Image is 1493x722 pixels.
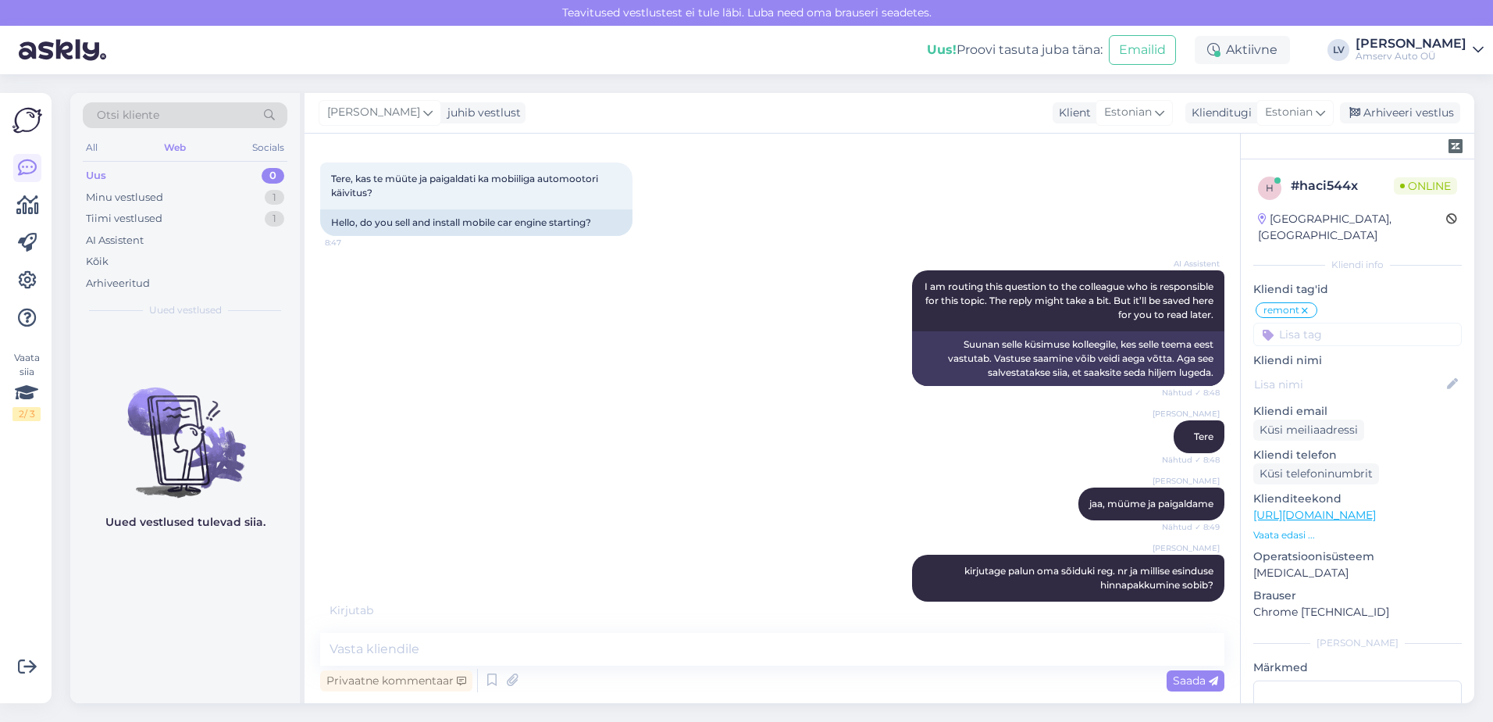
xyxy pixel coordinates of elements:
img: Askly Logo [12,105,42,135]
span: [PERSON_NAME] [1153,542,1220,554]
div: Minu vestlused [86,190,163,206]
div: Privaatne kommentaar [320,670,472,692]
a: [URL][DOMAIN_NAME] [1253,508,1376,522]
input: Lisa tag [1253,323,1462,346]
span: kirjutage palun oma sõiduki reg. nr ja millise esinduse hinnapakkumine sobib? [964,565,1216,591]
div: Küsi telefoninumbrit [1253,463,1379,484]
div: Arhiveeri vestlus [1340,102,1460,123]
div: Kirjutab [320,602,1224,619]
div: Klient [1053,105,1091,121]
div: 2 / 3 [12,407,41,421]
span: Nähtud ✓ 8:48 [1161,387,1220,399]
div: 1 [265,190,284,206]
p: Chrome [TECHNICAL_ID] [1253,604,1462,620]
div: Uus [86,168,106,184]
div: AI Assistent [86,233,144,248]
span: Nähtud ✓ 8:48 [1161,454,1220,466]
div: Tiimi vestlused [86,211,162,227]
button: Emailid [1109,35,1176,65]
span: [PERSON_NAME] [1153,408,1220,420]
div: Küsi meiliaadressi [1253,420,1364,441]
div: Amserv Auto OÜ [1356,50,1466,63]
img: zendesk [1448,139,1463,153]
div: Web [161,138,189,158]
span: remont [1263,306,1299,315]
span: I am routing this question to the colleague who is responsible for this topic. The reply might ta... [925,281,1216,320]
div: Aktiivne [1195,36,1290,64]
span: [PERSON_NAME] [327,104,420,121]
p: Märkmed [1253,659,1462,676]
div: All [83,138,101,158]
img: No chats [70,359,300,500]
span: Tere, kas te müüte ja paigaldati ka mobiiliga automootori käivitus? [331,173,600,198]
div: 1 [265,211,284,227]
span: Nähtud ✓ 8:49 [1161,521,1220,533]
span: Uued vestlused [149,303,222,317]
span: Online [1394,177,1457,195]
span: [PERSON_NAME] [1153,475,1220,487]
div: [GEOGRAPHIC_DATA], [GEOGRAPHIC_DATA] [1258,211,1446,244]
span: Tere [1194,431,1213,442]
span: h [1266,182,1274,194]
div: # haci544x [1291,177,1394,195]
span: jaa, müüme ja paigaldame [1089,498,1213,509]
div: LV [1327,39,1349,61]
p: Kliendi email [1253,403,1462,420]
p: [MEDICAL_DATA] [1253,565,1462,581]
div: Hello, do you sell and install mobile car engine starting? [320,209,632,236]
span: AI Assistent [1161,258,1220,270]
div: Kõik [86,254,109,270]
p: Kliendi nimi [1253,352,1462,369]
p: Klienditeekond [1253,491,1462,507]
span: 8:47 [325,237,383,248]
div: Proovi tasuta juba täna: [927,41,1103,59]
div: [PERSON_NAME] [1253,636,1462,650]
div: 0 [262,168,284,184]
div: Suunan selle küsimuse kolleegile, kes selle teema eest vastutab. Vastuse saamine võib veidi aega ... [912,331,1224,386]
div: Arhiveeritud [86,276,150,291]
b: Uus! [927,42,957,57]
p: Operatsioonisüsteem [1253,549,1462,565]
div: juhib vestlust [441,105,521,121]
p: Kliendi telefon [1253,447,1462,463]
div: Vaata siia [12,351,41,421]
div: [PERSON_NAME] [1356,38,1466,50]
p: Vaata edasi ... [1253,528,1462,542]
div: Klienditugi [1185,105,1252,121]
div: Kliendi info [1253,258,1462,272]
span: Saada [1173,674,1218,688]
p: Kliendi tag'id [1253,281,1462,298]
p: Uued vestlused tulevad siia. [105,514,265,531]
a: [PERSON_NAME]Amserv Auto OÜ [1356,38,1484,63]
span: Estonian [1265,104,1313,121]
span: Otsi kliente [97,107,159,123]
span: Estonian [1104,104,1152,121]
input: Lisa nimi [1254,376,1444,393]
div: Socials [249,138,287,158]
p: Brauser [1253,588,1462,604]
